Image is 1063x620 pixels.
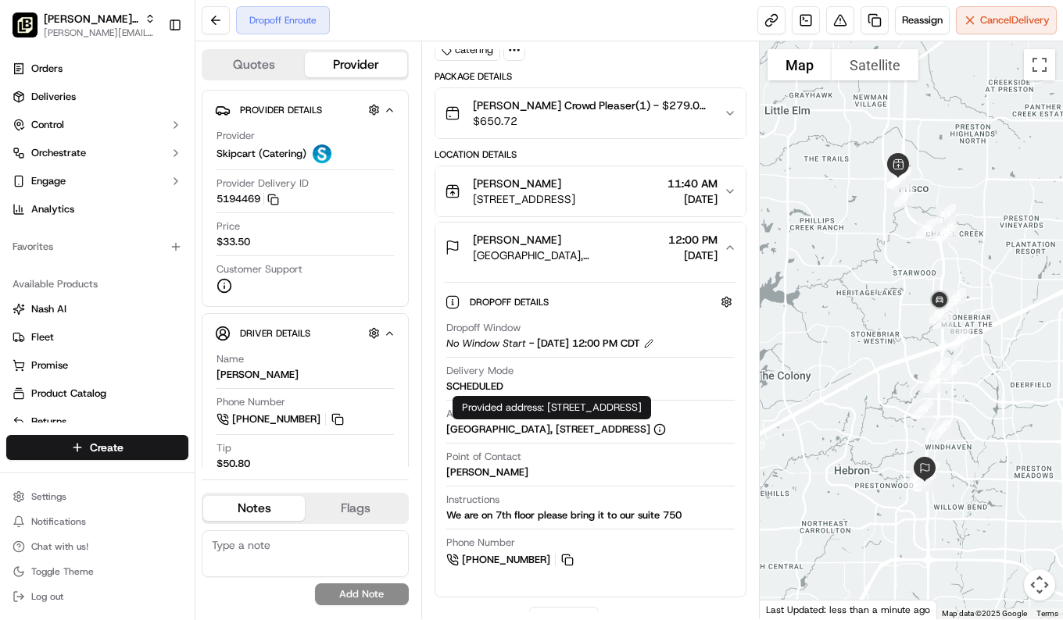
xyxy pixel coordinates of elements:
[473,232,561,248] span: [PERSON_NAME]
[31,302,66,316] span: Nash AI
[31,515,86,528] span: Notifications
[470,296,552,308] span: Dropoff Details
[473,191,575,207] span: [STREET_ADDRESS]
[529,337,534,351] span: -
[53,165,198,177] div: We're available if you need us!
[44,11,138,27] span: [PERSON_NAME] Parent Org
[446,493,499,507] span: Instructions
[232,412,320,426] span: [PHONE_NUMBER]
[462,553,550,567] span: [PHONE_NUMBER]
[6,511,188,533] button: Notifications
[31,540,88,553] span: Chat with us!
[203,52,305,77] button: Quotes
[6,586,188,608] button: Log out
[13,330,182,344] a: Fleet
[446,551,576,568] a: [PHONE_NUMBER]
[6,381,188,406] button: Product Catalog
[435,88,746,138] button: [PERSON_NAME] Crowd Pleaser(1) - $279.0 [PERSON_NAME] Signature Package(1) - $209.0$650.72
[956,6,1057,34] button: CancelDelivery
[6,112,188,137] button: Control
[217,262,302,276] span: Customer Support
[31,202,74,216] span: Analytics
[240,327,310,340] span: Driver Details
[668,232,718,248] span: 12:00 PM
[6,6,162,44] button: Pei Wei Parent Org[PERSON_NAME] Parent Org[PERSON_NAME][EMAIL_ADDRESS][PERSON_NAME][DOMAIN_NAME]
[435,273,746,597] div: [PERSON_NAME][GEOGRAPHIC_DATA], [STREET_ADDRESS]12:00 PM[DATE]
[217,368,299,382] div: [PERSON_NAME]
[917,366,950,399] div: 27
[446,337,526,351] span: No Window Start
[435,70,746,83] div: Package Details
[764,599,815,619] a: Open this area in Google Maps (opens a new window)
[31,226,120,242] span: Knowledge Base
[305,496,406,521] button: Flags
[53,149,256,165] div: Start new chat
[6,56,188,81] a: Orders
[313,144,331,163] img: profile_skipcart_partner.png
[6,197,188,222] a: Analytics
[1024,49,1055,80] button: Toggle fullscreen view
[929,215,961,248] div: 13
[929,198,962,230] div: 14
[16,16,47,47] img: Nash
[904,456,936,489] div: 25
[13,358,182,372] a: Promise
[888,180,921,213] div: 11
[31,330,54,344] span: Fleet
[16,228,28,241] div: 📗
[764,599,815,619] img: Google
[31,174,66,188] span: Engage
[217,192,279,206] button: 5194469
[537,337,640,351] span: [DATE] 12:00 PM CDT
[1024,569,1055,600] button: Map camera controls
[895,6,950,34] button: Reassign
[6,84,188,109] a: Deliveries
[217,129,255,143] span: Provider
[924,351,957,384] div: 28
[240,104,322,116] span: Provider Details
[31,590,63,603] span: Log out
[6,561,188,583] button: Toggle Theme
[217,441,231,455] span: Tip
[446,321,521,335] span: Dropoff Window
[435,166,746,216] button: [PERSON_NAME][STREET_ADDRESS]11:40 AM[DATE]
[13,302,182,316] a: Nash AI
[6,141,188,166] button: Orchestrate
[215,320,395,346] button: Driver Details
[936,355,968,387] div: 18
[31,415,66,429] span: Returns
[6,409,188,434] button: Returns
[6,435,188,460] button: Create
[217,352,244,366] span: Name
[6,353,188,378] button: Promise
[90,440,123,455] span: Create
[668,191,718,207] span: [DATE]
[305,52,406,77] button: Provider
[668,176,718,191] span: 11:40 AM
[217,457,250,471] div: $50.80
[885,160,918,193] div: 10
[1036,609,1058,618] a: Terms (opens in new tab)
[473,113,711,129] span: $650.72
[446,364,514,378] span: Delivery Mode
[446,508,682,522] div: We are on 7th floor please bring it to our suite 750
[13,387,182,401] a: Product Catalog
[31,146,86,160] span: Orchestrate
[203,496,305,521] button: Notes
[668,248,718,263] span: [DATE]
[31,387,106,401] span: Product Catalog
[31,62,63,76] span: Orders
[6,486,188,508] button: Settings
[266,154,285,173] button: Start new chat
[31,358,68,372] span: Promise
[44,27,156,39] button: [PERSON_NAME][EMAIL_ADDRESS][PERSON_NAME][DOMAIN_NAME]
[215,97,395,123] button: Provider Details
[217,176,309,191] span: Provider Delivery ID
[16,62,285,87] p: Welcome 👋
[902,13,943,27] span: Reassign
[760,600,937,619] div: Last Updated: less than a minute ago
[446,536,515,550] span: Phone Number
[6,272,188,297] div: Available Products
[13,415,182,429] a: Returns
[16,149,44,177] img: 1736555255976-a54dd68f-1ca7-489b-9aae-adbdc363a1c4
